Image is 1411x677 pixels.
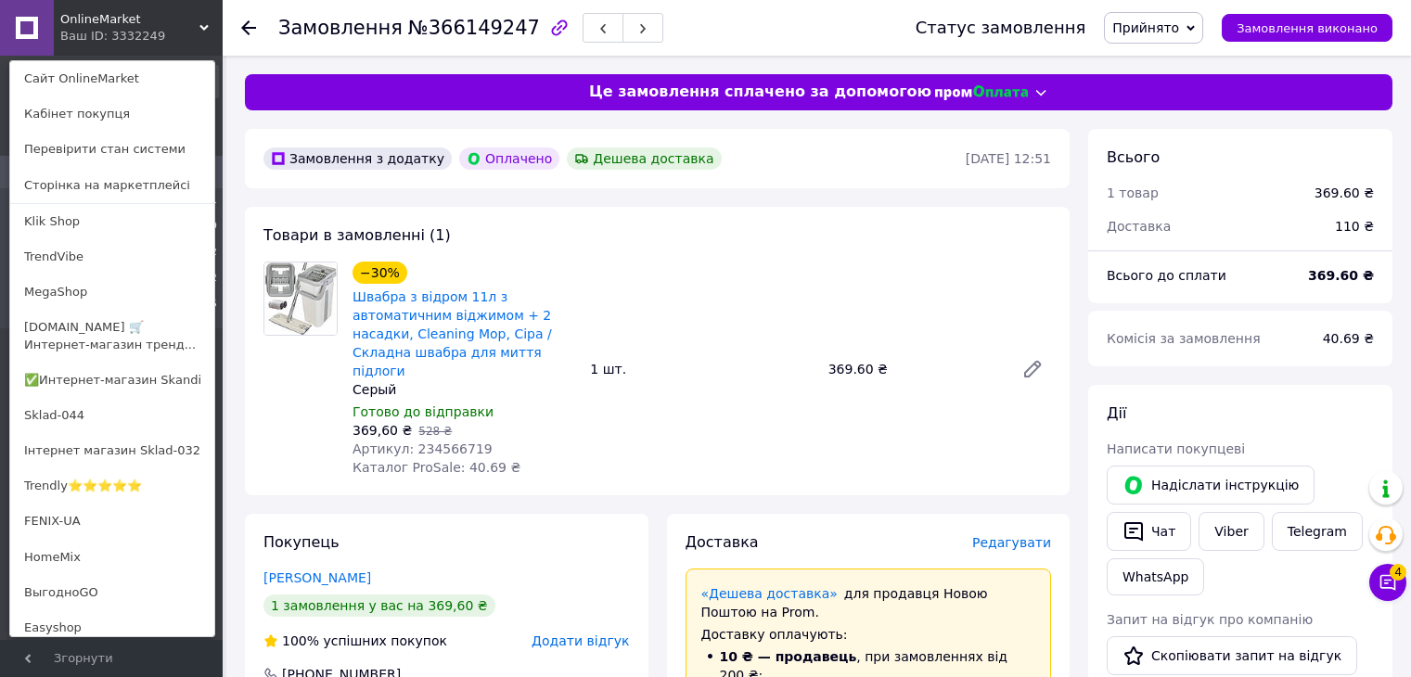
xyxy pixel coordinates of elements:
span: Дії [1107,404,1126,422]
span: Доставка [1107,219,1171,234]
span: Прийнято [1112,20,1179,35]
span: Покупець [263,533,340,551]
span: Редагувати [972,535,1051,550]
a: HomeMix [10,540,214,575]
button: Чат [1107,512,1191,551]
a: ВыгодноGO [10,575,214,610]
span: Готово до відправки [353,404,494,419]
div: Статус замовлення [916,19,1086,37]
time: [DATE] 12:51 [966,151,1051,166]
a: [DOMAIN_NAME] 🛒 Интернет-магазин тренд... [10,310,214,362]
button: Чат з покупцем4 [1369,564,1406,601]
div: Повернутися назад [241,19,256,37]
span: №366149247 [408,17,540,39]
div: Серый [353,380,575,399]
a: ✅Интернет-магазин Skandi [10,363,214,398]
div: Оплачено [459,147,559,170]
span: OnlineMarket [60,11,199,28]
span: Всього [1107,148,1160,166]
div: успішних покупок [263,632,447,650]
span: 100% [282,633,319,648]
button: Скопіювати запит на відгук [1107,636,1357,675]
a: Сайт OnlineMarket [10,61,214,96]
span: Замовлення виконано [1237,21,1378,35]
a: Sklad-044 [10,398,214,433]
div: −30% [353,262,407,284]
span: Доставка [686,533,759,551]
span: Товари в замовленні (1) [263,226,451,244]
div: 1 шт. [583,356,820,382]
span: Додати відгук [532,633,629,648]
a: [PERSON_NAME] [263,570,371,585]
span: Всього до сплати [1107,268,1226,283]
div: Доставку оплачують: [701,625,1036,644]
a: TrendVibe [10,239,214,275]
span: Замовлення [278,17,403,39]
a: Кабінет покупця [10,96,214,132]
div: Ваш ID: 3332249 [60,28,138,45]
span: 369,60 ₴ [353,423,412,438]
div: для продавця Новою Поштою на Prom. [701,584,1036,621]
a: Швабра з відром 11л з автоматичним віджимом + 2 насадки, Cleaning Mop, Сіра / Складна швабра для ... [353,289,552,378]
a: FENIX-UA [10,504,214,539]
span: 1 товар [1107,185,1159,200]
a: Klik Shop [10,204,214,239]
b: 369.60 ₴ [1308,268,1374,283]
a: Інтернет магазин Sklad-032 [10,433,214,468]
span: 40.69 ₴ [1323,331,1374,346]
a: «Дешева доставка» [701,586,838,601]
div: 1 замовлення у вас на 369,60 ₴ [263,594,495,617]
span: Запит на відгук про компанію [1107,612,1313,627]
img: Швабра з відром 11л з автоматичним віджимом + 2 насадки, Cleaning Mop, Сіра / Складна швабра для ... [264,262,337,335]
a: Easyshop [10,610,214,645]
div: Дешева доставка [567,147,721,170]
button: Замовлення виконано [1222,14,1392,42]
span: Написати покупцеві [1107,441,1245,456]
span: 528 ₴ [418,425,452,438]
span: 10 ₴ — продавець [720,649,857,664]
span: 4 [1390,564,1406,581]
a: WhatsApp [1107,558,1204,595]
a: Trendly⭐⭐⭐⭐⭐ [10,468,214,504]
a: Редагувати [1014,351,1051,388]
a: Telegram [1272,512,1363,551]
a: Viber [1199,512,1263,551]
span: Комісія за замовлення [1107,331,1261,346]
div: 369.60 ₴ [821,356,1007,382]
div: 110 ₴ [1324,206,1385,247]
span: Артикул: 234566719 [353,441,493,456]
span: Це замовлення сплачено за допомогою [589,82,931,103]
a: Сторінка на маркетплейсі [10,168,214,203]
div: Замовлення з додатку [263,147,452,170]
div: 369.60 ₴ [1315,184,1374,202]
span: Каталог ProSale: 40.69 ₴ [353,460,520,475]
a: Перевірити стан системи [10,132,214,167]
a: MegaShop [10,275,214,310]
button: Надіслати інструкцію [1107,466,1315,505]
